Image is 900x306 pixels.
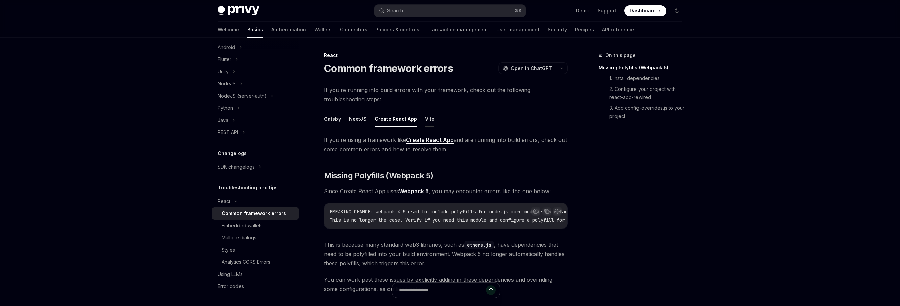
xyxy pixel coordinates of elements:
[218,104,233,112] div: Python
[222,258,270,266] div: Analytics CORS Errors
[427,22,488,38] a: Transaction management
[212,90,299,102] button: NodeJS (server-auth)
[324,186,568,196] span: Since Create React App uses , you may encounter errors like the one below:
[218,282,244,290] div: Error codes
[406,136,454,144] a: Create React App
[324,62,453,74] h1: Common framework errors
[375,22,419,38] a: Policies & controls
[218,149,247,157] h5: Changelogs
[324,240,568,268] span: This is because many standard web3 libraries, such as , have dependencies that need to be polyfil...
[324,85,568,104] span: If you’re running into build errors with your framework, check out the following troubleshooting ...
[602,22,634,38] a: API reference
[399,283,486,298] input: Ask a question...
[553,207,562,216] button: Ask AI
[218,197,230,205] div: React
[672,5,682,16] button: Toggle dark mode
[599,62,688,73] a: Missing Polyfills (Webpack 5)
[271,22,306,38] a: Authentication
[498,62,556,74] button: Open in ChatGPT
[324,170,433,181] span: Missing Polyfills (Webpack 5)
[399,188,429,195] a: Webpack 5
[218,163,255,171] div: SDK changelogs
[212,280,299,292] a: Error codes
[212,220,299,232] a: Embedded wallets
[212,78,299,90] button: NodeJS
[486,285,496,295] button: Send message
[542,207,551,216] button: Copy the contents from the code block
[330,217,576,223] span: This is no longer the case. Verify if you need this module and configure a polyfill for it.
[222,222,263,230] div: Embedded wallets
[212,232,299,244] a: Multiple dialogs
[598,7,616,14] a: Support
[599,73,688,84] a: 1. Install dependencies
[212,126,299,138] button: REST API
[222,234,256,242] div: Multiple dialogs
[212,195,299,207] button: React
[218,6,259,16] img: dark logo
[218,55,231,63] div: Flutter
[324,275,568,294] span: You can work past these issues by explicitly adding in these dependencies and overriding some con...
[374,5,526,17] button: Search...⌘K
[218,68,229,76] div: Unity
[575,22,594,38] a: Recipes
[212,53,299,66] button: Flutter
[599,103,688,122] a: 3. Add config-overrides.js to your project
[425,111,434,127] button: Vite
[464,241,494,249] code: ethers.js
[624,5,666,16] a: Dashboard
[375,111,417,127] button: Create React App
[531,207,540,216] button: Report incorrect code
[349,111,367,127] button: NextJS
[218,22,239,38] a: Welcome
[314,22,332,38] a: Wallets
[515,8,522,14] span: ⌘ K
[218,270,243,278] div: Using LLMs
[218,116,228,124] div: Java
[340,22,367,38] a: Connectors
[247,22,263,38] a: Basics
[496,22,540,38] a: User management
[511,65,552,72] span: Open in ChatGPT
[212,256,299,268] a: Analytics CORS Errors
[212,161,299,173] button: SDK changelogs
[212,102,299,114] button: Python
[212,268,299,280] a: Using LLMs
[576,7,590,14] a: Demo
[630,7,656,14] span: Dashboard
[548,22,567,38] a: Security
[212,207,299,220] a: Common framework errors
[387,7,406,15] div: Search...
[212,66,299,78] button: Unity
[324,111,341,127] button: Gatsby
[218,80,236,88] div: NodeJS
[212,244,299,256] a: Styles
[330,209,576,215] span: BREAKING CHANGE: webpack < 5 used to include polyfills for node.js core modules by default.
[464,241,494,248] a: ethers.js
[218,128,238,136] div: REST API
[605,51,636,59] span: On this page
[222,209,286,218] div: Common framework errors
[324,52,568,59] div: React
[218,92,267,100] div: NodeJS (server-auth)
[212,114,299,126] button: Java
[599,84,688,103] a: 2. Configure your project with react-app-rewired
[218,184,278,192] h5: Troubleshooting and tips
[324,135,568,154] span: If you’re using a framework like and are running into build errors, check out some common errors ...
[222,246,235,254] div: Styles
